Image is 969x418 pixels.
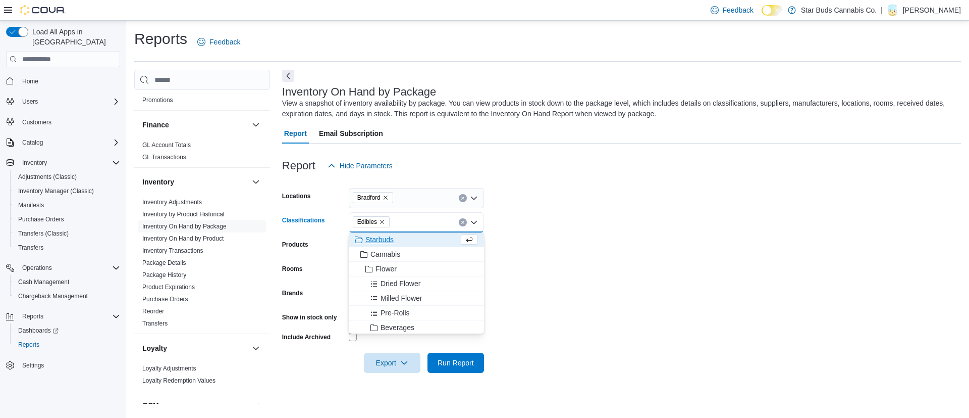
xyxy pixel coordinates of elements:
span: Promotions [142,96,173,104]
button: Clear input [459,194,467,202]
a: Adjustments (Classic) [14,171,81,183]
button: Run Report [427,353,484,373]
span: GL Account Totals [142,141,191,149]
a: Inventory Adjustments [142,199,202,206]
button: Settings [2,358,124,373]
span: Settings [18,359,120,371]
button: Flower [349,262,484,276]
label: Brands [282,289,303,297]
button: Export [364,353,420,373]
a: Reports [14,339,43,351]
a: Inventory Manager (Classic) [14,185,98,197]
div: Daniel Swadron [887,4,899,16]
span: Package History [142,271,186,279]
button: Close list of options [470,218,478,226]
a: Settings [18,359,48,371]
button: Cannabis [349,247,484,262]
p: [PERSON_NAME] [903,4,961,16]
a: Transfers [14,242,47,254]
button: Starbuds [349,233,484,247]
a: Dashboards [10,323,124,338]
input: Dark Mode [762,5,783,16]
button: Home [2,73,124,88]
span: Home [22,77,38,85]
h1: Reports [134,29,187,49]
h3: Finance [142,120,169,130]
span: Pre-Rolls [381,308,410,318]
button: Operations [2,261,124,275]
span: Purchase Orders [142,295,188,303]
span: Users [18,96,120,108]
span: Chargeback Management [18,292,88,300]
span: Loyalty Redemption Values [142,377,216,385]
button: Manifests [10,198,124,212]
button: Inventory [142,177,248,187]
span: Run Report [438,358,474,368]
span: Inventory Manager (Classic) [18,187,94,195]
button: Finance [250,119,262,131]
button: Users [2,95,124,109]
span: Hide Parameters [340,161,393,171]
a: Loyalty Redemption Values [142,377,216,384]
span: Reports [22,312,43,320]
button: Milled Flower [349,291,484,306]
button: Transfers [10,241,124,255]
span: Settings [22,361,44,369]
span: Inventory [22,159,47,167]
span: Beverages [381,322,414,333]
button: Remove Edibles from selection in this group [379,219,385,225]
span: Reports [14,339,120,351]
h3: Inventory On Hand by Package [282,86,437,98]
span: Reports [18,341,39,349]
span: Report [284,123,307,144]
button: Customers [2,115,124,129]
span: Inventory Manager (Classic) [14,185,120,197]
span: Catalog [22,138,43,147]
span: Customers [22,118,51,126]
a: GL Account Totals [142,142,191,149]
a: Customers [18,116,56,128]
a: Package History [142,271,186,278]
span: Inventory by Product Historical [142,210,225,218]
button: Finance [142,120,248,130]
span: Dashboards [14,324,120,337]
span: Customers [18,116,120,128]
span: Adjustments (Classic) [18,173,77,181]
a: Product Expirations [142,284,195,291]
button: Next [282,70,294,82]
button: Reports [2,309,124,323]
button: Inventory Manager (Classic) [10,184,124,198]
a: Inventory On Hand by Package [142,223,227,230]
label: Classifications [282,216,325,224]
h3: Report [282,160,315,172]
a: GL Transactions [142,154,186,161]
button: Transfers (Classic) [10,226,124,241]
button: Loyalty [142,343,248,353]
button: Open list of options [470,194,478,202]
span: Package Details [142,259,186,267]
a: Inventory by Product Historical [142,211,225,218]
span: Feedback [723,5,753,15]
label: Products [282,241,308,249]
p: | [881,4,883,16]
span: Adjustments (Classic) [14,171,120,183]
h3: Inventory [142,177,174,187]
button: OCM [250,399,262,411]
span: Operations [18,262,120,274]
span: Edibles [353,216,390,227]
div: Inventory [134,196,270,334]
span: Dried Flower [381,278,420,289]
div: View a snapshot of inventory availability by package. You can view products in stock down to the ... [282,98,956,119]
button: Operations [18,262,56,274]
span: Loyalty Adjustments [142,364,196,373]
button: Hide Parameters [324,156,397,176]
img: Cova [20,5,66,15]
button: Dried Flower [349,276,484,291]
label: Show in stock only [282,313,337,321]
a: Chargeback Management [14,290,92,302]
span: Manifests [14,199,120,211]
button: Adjustments (Classic) [10,170,124,184]
span: Flower [375,264,397,274]
label: Rooms [282,265,303,273]
a: Transfers [142,320,168,327]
